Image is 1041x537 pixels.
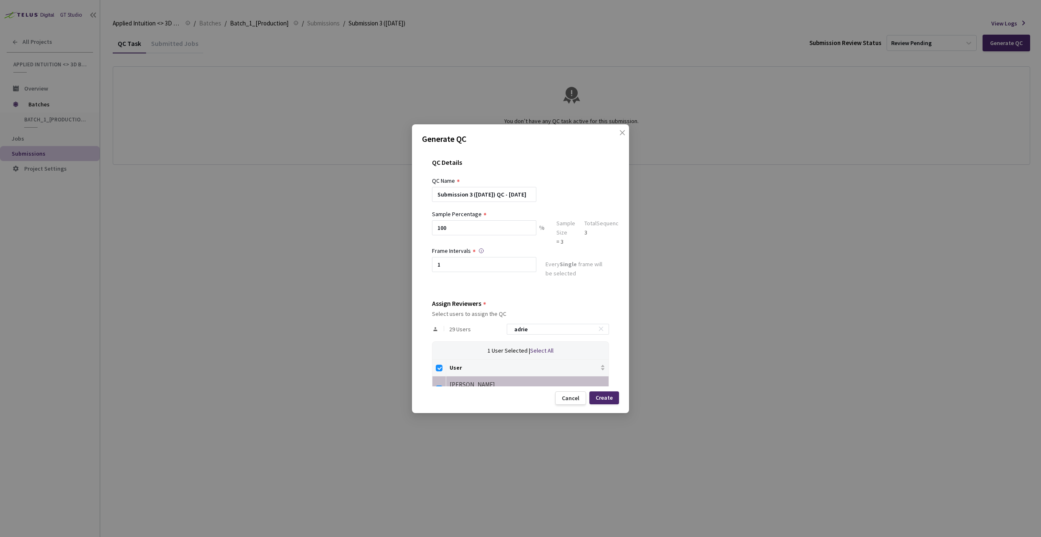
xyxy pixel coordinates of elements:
[432,246,471,255] div: Frame Intervals
[432,176,455,185] div: QC Name
[422,133,619,145] p: Generate QC
[536,220,547,246] div: %
[432,300,481,307] div: Assign Reviewers
[432,209,482,219] div: Sample Percentage
[450,364,599,371] span: User
[446,360,609,376] th: User
[556,237,575,246] div: = 3
[432,310,609,317] div: Select users to assign the QC
[596,394,613,401] div: Create
[450,380,605,390] div: [PERSON_NAME]
[432,220,536,235] input: e.g. 10
[556,219,575,237] div: Sample Size
[611,129,624,143] button: Close
[509,324,598,334] input: Search
[530,347,553,354] span: Select All
[619,129,626,153] span: close
[432,257,536,272] input: Enter frame interval
[546,260,609,280] div: Every frame will be selected
[584,219,625,228] div: Total Sequences
[449,326,471,333] span: 29 Users
[432,159,609,176] div: QC Details
[584,228,625,237] div: 3
[562,395,579,401] div: Cancel
[488,347,530,354] span: 1 User Selected |
[560,260,577,268] strong: Single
